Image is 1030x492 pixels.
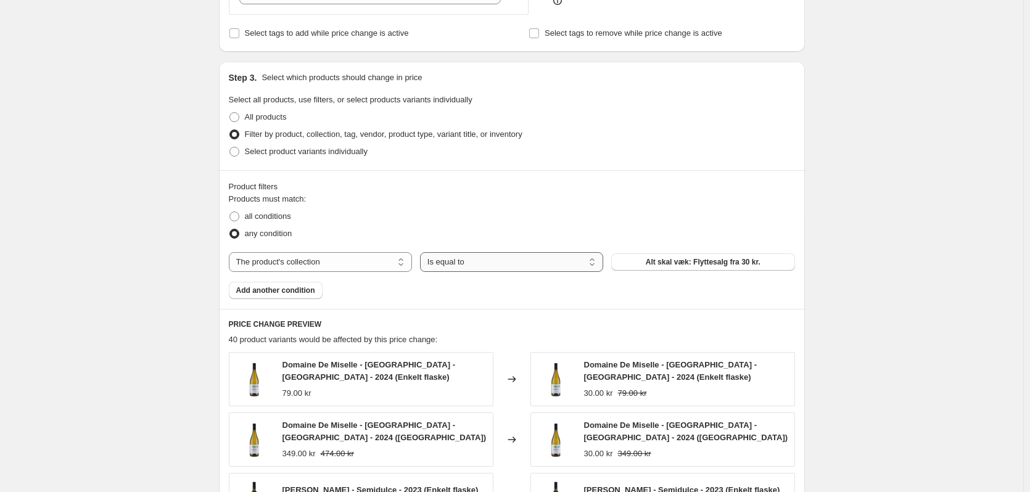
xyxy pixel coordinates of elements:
button: Alt skal væk: Flyttesalg fra 30 kr. [611,253,794,271]
span: All products [245,112,287,121]
img: DomaineDeMiselle-Colombard-GrosManseng-2024_100081_80x.jpg [236,361,273,398]
button: Add another condition [229,282,323,299]
div: Product filters [229,181,795,193]
span: Filter by product, collection, tag, vendor, product type, variant title, or inventory [245,129,522,139]
p: Select which products should change in price [262,72,422,84]
div: 79.00 kr [282,387,311,400]
span: Select all products, use filters, or select products variants individually [229,95,472,104]
img: DomaineDeMiselle-Colombard-GrosManseng-2024_100081_80x.jpg [537,361,574,398]
span: Domaine De Miselle - [GEOGRAPHIC_DATA] - [GEOGRAPHIC_DATA] - 2024 (Enkelt flaske) [282,360,456,382]
span: Add another condition [236,285,315,295]
span: Alt skal væk: Flyttesalg fra 30 kr. [646,257,760,267]
h2: Step 3. [229,72,257,84]
span: all conditions [245,211,291,221]
strike: 349.00 kr [617,448,651,460]
div: 30.00 kr [584,448,613,460]
strike: 474.00 kr [321,448,354,460]
span: Domaine De Miselle - [GEOGRAPHIC_DATA] - [GEOGRAPHIC_DATA] - 2024 ([GEOGRAPHIC_DATA]) [584,420,788,442]
span: Select tags to add while price change is active [245,28,409,38]
div: 349.00 kr [282,448,316,460]
strike: 79.00 kr [617,387,646,400]
span: Domaine De Miselle - [GEOGRAPHIC_DATA] - [GEOGRAPHIC_DATA] - 2024 (Enkelt flaske) [584,360,757,382]
h6: PRICE CHANGE PREVIEW [229,319,795,329]
span: Select tags to remove while price change is active [545,28,722,38]
img: DomaineDeMiselle-Colombard-GrosManseng-2024_100081_80x.jpg [537,421,574,458]
span: Select product variants individually [245,147,368,156]
img: DomaineDeMiselle-Colombard-GrosManseng-2024_100081_80x.jpg [236,421,273,458]
span: Domaine De Miselle - [GEOGRAPHIC_DATA] - [GEOGRAPHIC_DATA] - 2024 ([GEOGRAPHIC_DATA]) [282,420,487,442]
div: 30.00 kr [584,387,613,400]
span: Products must match: [229,194,307,203]
span: 40 product variants would be affected by this price change: [229,335,438,344]
span: any condition [245,229,292,238]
